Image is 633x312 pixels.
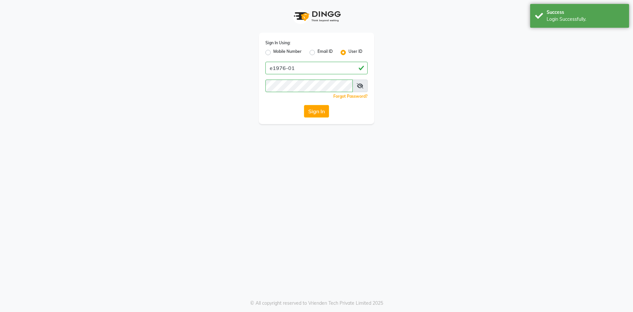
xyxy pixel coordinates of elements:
label: User ID [348,49,362,56]
a: Forgot Password? [333,94,368,99]
input: Username [265,62,368,74]
label: Sign In Using: [265,40,290,46]
div: Login Successfully. [547,16,624,23]
input: Username [265,80,353,92]
label: Email ID [317,49,333,56]
button: Sign In [304,105,329,118]
img: logo1.svg [290,7,343,26]
label: Mobile Number [273,49,302,56]
div: Success [547,9,624,16]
